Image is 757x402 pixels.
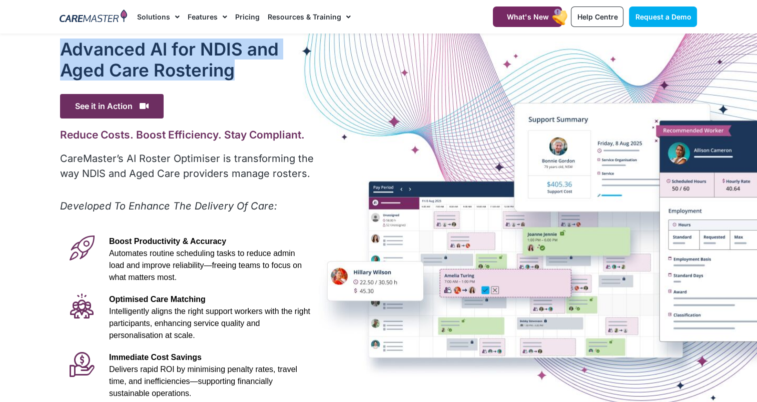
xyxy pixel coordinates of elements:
[109,353,202,361] span: Immediate Cost Savings
[109,295,206,303] span: Optimised Care Matching
[577,12,617,21] span: Help Centre
[571,6,623,27] a: Help Centre
[60,151,316,181] p: CareMaster’s AI Roster Optimiser is transforming the way NDIS and Aged Care providers manage rost...
[493,6,562,27] a: What's New
[506,12,548,21] span: What's New
[109,249,302,281] span: Automates routine scheduling tasks to reduce admin load and improve reliability—freeing teams to ...
[629,6,697,27] a: Request a Demo
[109,237,226,245] span: Boost Productivity & Accuracy
[109,307,310,339] span: Intelligently aligns the right support workers with the right participants, enhancing service qua...
[60,128,316,141] h2: Reduce Costs. Boost Efficiency. Stay Compliant.
[60,9,127,24] img: CareMaster Logo
[60,38,316,80] h1: Advanced Al for NDIS and Aged Care Rostering
[60,200,277,212] em: Developed To Enhance The Delivery Of Care:
[635,12,691,21] span: Request a Demo
[109,365,297,397] span: Delivers rapid ROI by minimising penalty rates, travel time, and inefficiencies—supporting financ...
[60,94,164,118] span: See it in Action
